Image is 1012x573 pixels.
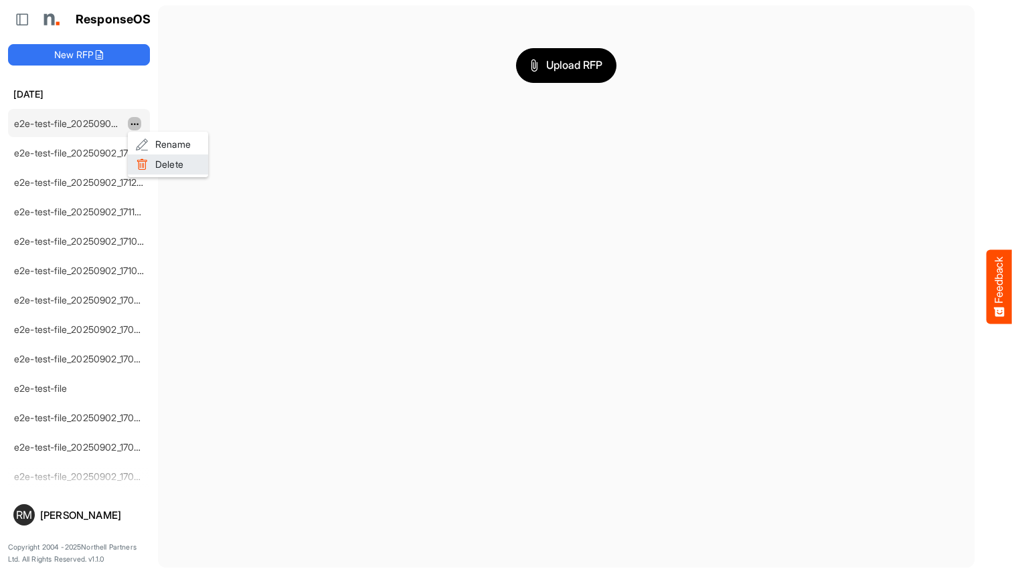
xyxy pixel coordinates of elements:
a: e2e-test-file_20250902_171211-test-edited [14,177,195,188]
span: Upload RFP [530,57,602,74]
img: Northell [37,6,64,33]
a: e2e-test-file [14,382,67,394]
a: e2e-test-file_20250902_171031 [14,265,147,276]
button: Feedback [987,249,1012,324]
button: Upload RFP [516,48,616,83]
a: e2e-test-file_20250902_171217 [14,147,145,158]
li: Delete [128,154,208,175]
h6: [DATE] [8,87,150,102]
a: e2e-test-file_20250902_170459 [14,441,151,453]
li: Rename [128,134,208,154]
a: e2e-test-file_20250902_170724 [14,324,151,335]
a: e2e-test-file_20250902_171138-test-edited [14,206,197,217]
p: Copyright 2004 - 2025 Northell Partners Ltd. All Rights Reserved. v 1.1.0 [8,542,150,565]
a: e2e-test-file_20250902_170858 [14,294,151,306]
button: New RFP [8,44,150,66]
h1: ResponseOS [76,13,151,27]
a: e2e-test-file_20250902_170516 [14,412,149,423]
div: [PERSON_NAME] [40,510,145,520]
button: dropdownbutton [128,117,141,130]
a: e2e-test-file_20250902_171059 [14,235,149,247]
a: e2e-test-file_20250902_171254-test-edited [14,118,199,129]
a: e2e-test-file_20250902_170623 [14,353,151,364]
span: RM [16,509,32,520]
